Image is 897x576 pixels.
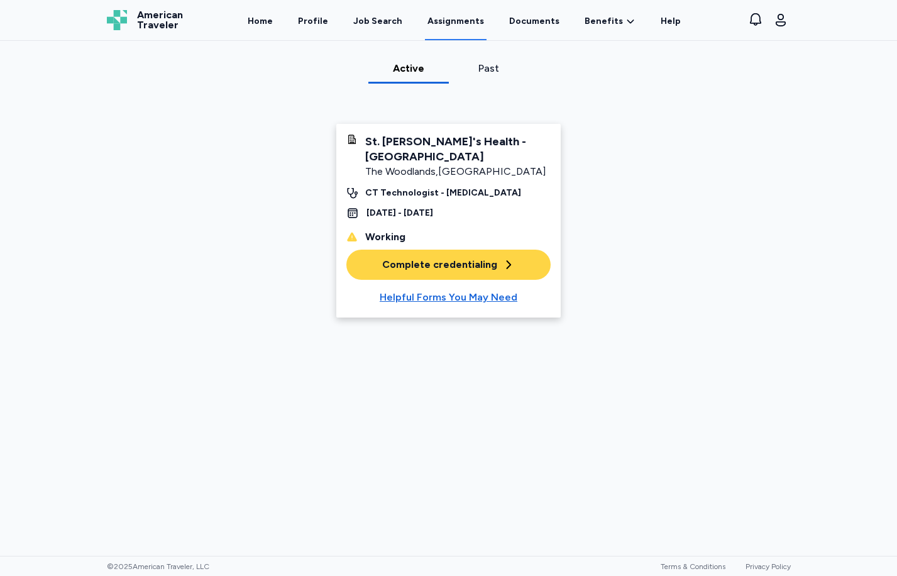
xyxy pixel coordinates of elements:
[585,15,636,28] a: Benefits
[382,257,515,272] div: Complete credentialing
[346,250,551,280] button: Complete credentialing
[137,10,183,30] span: American Traveler
[366,207,433,219] div: [DATE] - [DATE]
[346,290,551,305] button: Helpful Forms You May Need
[365,164,551,179] div: The Woodlands , [GEOGRAPHIC_DATA]
[353,15,402,28] div: Job Search
[380,290,517,305] div: Helpful Forms You May Need
[454,61,524,76] div: Past
[365,187,521,199] div: CT Technologist - [MEDICAL_DATA]
[373,61,444,76] div: Active
[425,1,487,40] a: Assignments
[585,15,623,28] span: Benefits
[661,562,725,571] a: Terms & Conditions
[107,10,127,30] img: Logo
[365,134,551,164] div: St. [PERSON_NAME]'s Health - [GEOGRAPHIC_DATA]
[107,562,209,572] span: © 2025 American Traveler, LLC
[746,562,791,571] a: Privacy Policy
[365,230,405,245] div: Working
